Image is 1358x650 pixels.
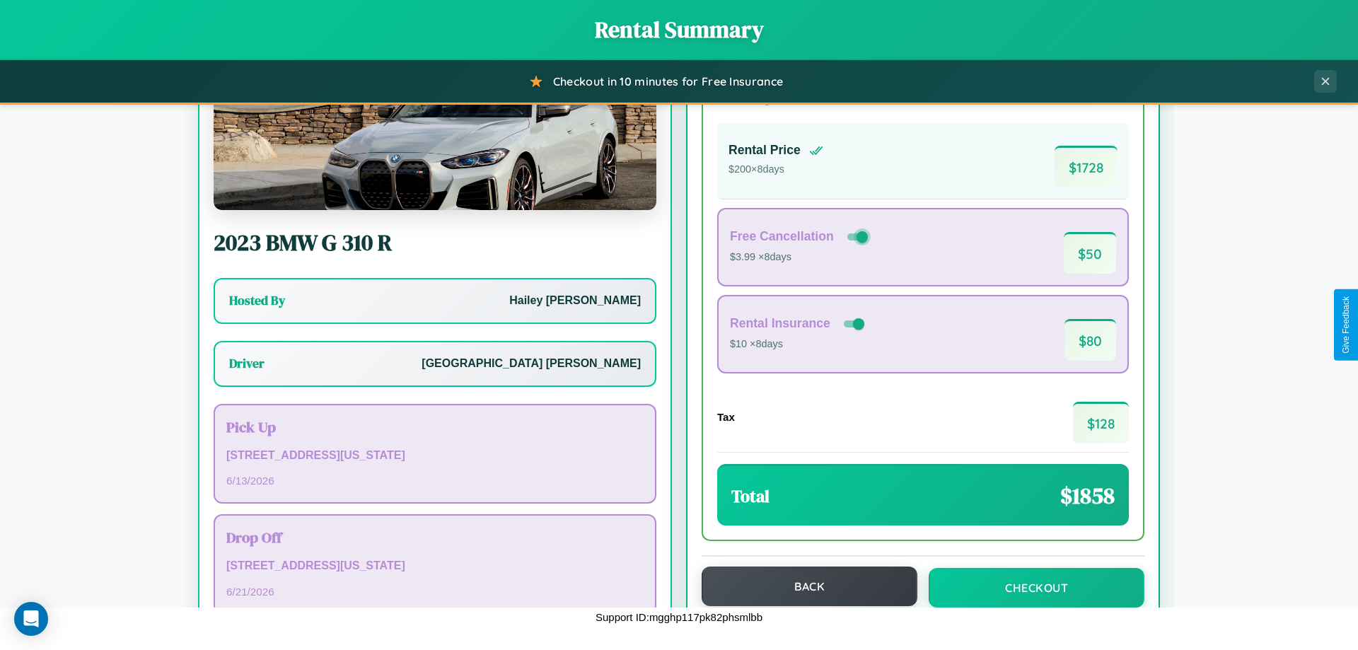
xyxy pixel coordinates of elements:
p: [STREET_ADDRESS][US_STATE] [226,556,644,576]
h3: Drop Off [226,527,644,547]
span: $ 128 [1073,402,1129,443]
p: [GEOGRAPHIC_DATA] [PERSON_NAME] [422,354,641,374]
h1: Rental Summary [14,14,1344,45]
div: Give Feedback [1341,296,1351,354]
p: 6 / 13 / 2026 [226,471,644,490]
h3: Total [731,484,770,508]
p: $10 × 8 days [730,335,867,354]
p: 6 / 21 / 2026 [226,582,644,601]
p: [STREET_ADDRESS][US_STATE] [226,446,644,466]
span: $ 80 [1064,319,1116,361]
span: $ 50 [1064,232,1116,274]
h2: 2023 BMW G 310 R [214,227,656,258]
h4: Rental Price [729,143,801,158]
h3: Pick Up [226,417,644,437]
h4: Rental Insurance [730,316,830,331]
div: Open Intercom Messenger [14,602,48,636]
p: $ 200 × 8 days [729,161,823,179]
button: Back [702,567,917,606]
p: Hailey [PERSON_NAME] [509,291,641,311]
h3: Driver [229,355,265,372]
h3: Hosted By [229,292,285,309]
p: Support ID: mgghp117pk82phsmlbb [596,608,762,627]
h4: Tax [717,411,735,423]
span: $ 1728 [1055,146,1118,187]
p: $3.99 × 8 days [730,248,871,267]
h4: Free Cancellation [730,229,834,244]
span: Checkout in 10 minutes for Free Insurance [553,74,783,88]
button: Checkout [929,568,1144,608]
span: $ 1858 [1060,480,1115,511]
img: BMW G 310 R [214,69,656,210]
